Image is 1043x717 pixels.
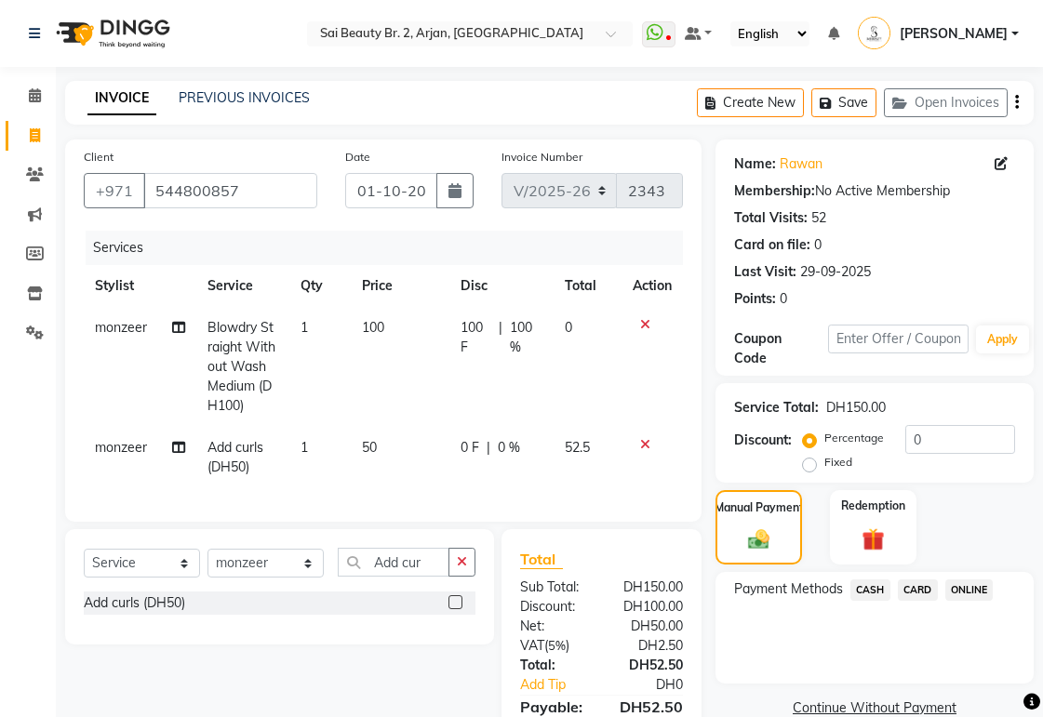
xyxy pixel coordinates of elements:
[884,88,1008,117] button: Open Invoices
[510,318,543,357] span: 100 %
[800,262,871,282] div: 29-09-2025
[734,398,819,418] div: Service Total:
[179,89,310,106] a: PREVIOUS INVOICES
[338,548,449,577] input: Search or Scan
[618,675,697,695] div: DH0
[362,439,377,456] span: 50
[301,439,308,456] span: 1
[487,438,490,458] span: |
[506,578,602,597] div: Sub Total:
[461,438,479,458] span: 0 F
[622,265,683,307] th: Action
[499,318,502,357] span: |
[734,181,815,201] div: Membership:
[814,235,822,255] div: 0
[520,550,563,569] span: Total
[858,17,890,49] img: Sue
[824,430,884,446] label: Percentage
[945,579,994,601] span: ONLINE
[289,265,351,307] th: Qty
[301,319,308,336] span: 1
[826,398,886,418] div: DH150.00
[84,265,196,307] th: Stylist
[95,439,147,456] span: monzeer
[602,597,698,617] div: DH100.00
[520,637,544,654] span: Vat
[734,181,1015,201] div: No Active Membership
[87,82,156,115] a: INVOICE
[811,88,876,117] button: Save
[506,597,602,617] div: Discount:
[461,318,490,357] span: 100 F
[828,325,969,353] input: Enter Offer / Coupon Code
[734,579,843,599] span: Payment Methods
[824,454,852,471] label: Fixed
[84,173,145,208] button: +971
[811,208,826,228] div: 52
[501,149,582,166] label: Invoice Number
[602,617,698,636] div: DH50.00
[602,636,698,656] div: DH2.50
[602,656,698,675] div: DH52.50
[498,438,520,458] span: 0 %
[855,525,892,553] img: _gift.svg
[207,319,275,414] span: Blowdry Straight Without Wash Medium (DH100)
[780,154,822,174] a: Rawan
[548,638,566,653] span: 5%
[898,579,938,601] span: CARD
[850,579,890,601] span: CASH
[900,24,1008,44] span: [PERSON_NAME]
[95,319,147,336] span: monzeer
[207,439,263,475] span: Add curls (DH50)
[734,289,776,309] div: Points:
[734,329,828,368] div: Coupon Code
[351,265,449,307] th: Price
[362,319,384,336] span: 100
[841,498,905,514] label: Redemption
[449,265,554,307] th: Disc
[86,231,697,265] div: Services
[734,235,810,255] div: Card on file:
[196,265,289,307] th: Service
[780,289,787,309] div: 0
[506,636,602,656] div: ( )
[143,173,317,208] input: Search by Name/Mobile/Email/Code
[84,149,114,166] label: Client
[602,578,698,597] div: DH150.00
[47,7,175,60] img: logo
[734,431,792,450] div: Discount:
[715,499,804,516] label: Manual Payment
[565,439,590,456] span: 52.5
[506,617,602,636] div: Net:
[734,208,808,228] div: Total Visits:
[697,88,804,117] button: Create New
[84,593,185,613] div: Add curls (DH50)
[554,265,622,307] th: Total
[565,319,572,336] span: 0
[345,149,370,166] label: Date
[506,675,618,695] a: Add Tip
[976,325,1029,353] button: Apply
[734,154,776,174] div: Name:
[734,262,796,282] div: Last Visit:
[506,656,602,675] div: Total:
[742,527,776,551] img: _cash.svg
